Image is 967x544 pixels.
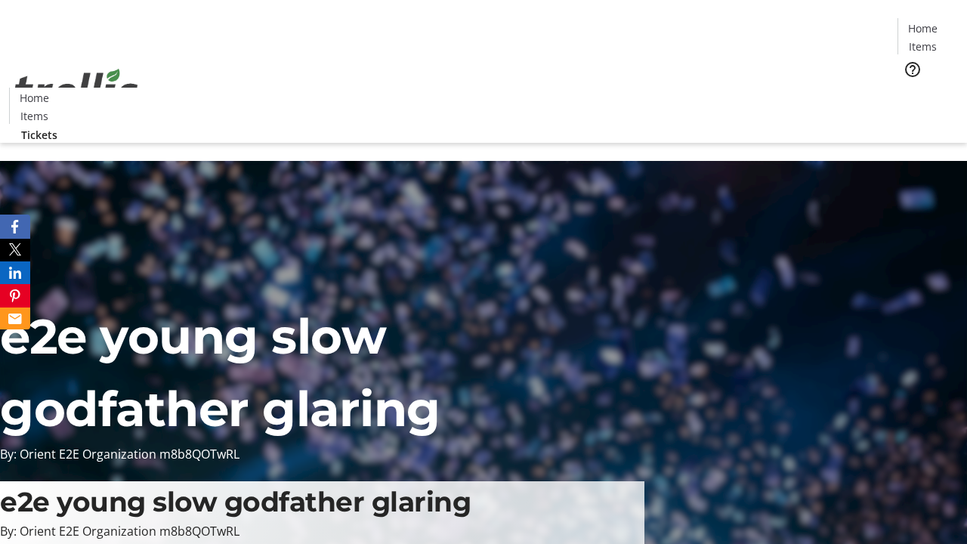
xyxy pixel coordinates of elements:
span: Items [20,108,48,124]
span: Home [908,20,938,36]
img: Orient E2E Organization m8b8QOTwRL's Logo [9,52,144,128]
a: Home [10,90,58,106]
a: Tickets [9,127,70,143]
span: Home [20,90,49,106]
button: Help [897,54,928,85]
span: Tickets [910,88,946,104]
a: Items [898,39,947,54]
span: Items [909,39,937,54]
span: Tickets [21,127,57,143]
a: Tickets [897,88,958,104]
a: Home [898,20,947,36]
a: Items [10,108,58,124]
